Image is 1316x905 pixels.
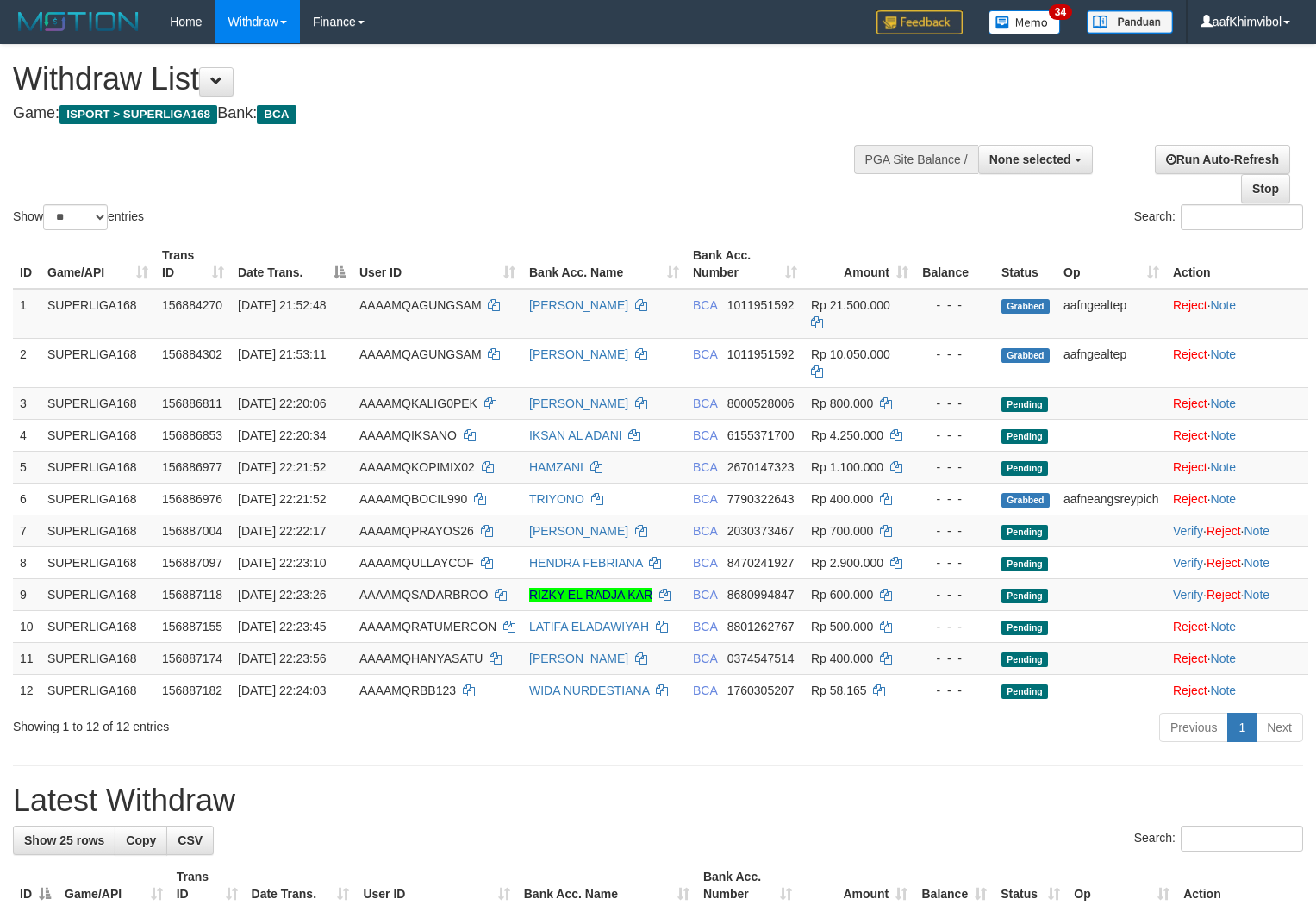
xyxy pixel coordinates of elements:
[1001,621,1048,635] span: Pending
[529,620,649,633] a: LATIFA ELADAWIYAH
[529,524,628,538] a: [PERSON_NAME]
[1001,397,1048,412] span: Pending
[1173,428,1207,442] a: Reject
[811,683,867,697] span: Rp 58.165
[1207,556,1241,570] a: Reject
[13,338,41,387] td: 2
[922,522,988,540] div: - - -
[13,826,115,855] a: Show 25 rows
[1001,429,1048,444] span: Pending
[727,347,795,361] span: Copy 1011951592 to clipboard
[1001,493,1050,508] span: Grabbed
[162,428,222,442] span: 156886853
[876,10,963,34] img: Feedback.jpg
[693,492,717,506] span: BCA
[162,652,222,665] span: 156887174
[693,620,717,633] span: BCA
[13,204,144,230] label: Show entries
[13,546,41,578] td: 8
[693,652,717,665] span: BCA
[41,515,155,546] td: SUPERLIGA168
[529,396,628,410] a: [PERSON_NAME]
[238,396,326,410] span: [DATE] 22:20:06
[359,620,496,633] span: AAAAMQRATUMERCON
[41,338,155,387] td: SUPERLIGA168
[359,428,457,442] span: AAAAMQIKSANO
[529,652,628,665] a: [PERSON_NAME]
[1173,492,1207,506] a: Reject
[162,524,222,538] span: 156887004
[1244,556,1269,570] a: Note
[1001,557,1048,571] span: Pending
[13,105,860,122] h4: Game: Bank:
[1211,396,1237,410] a: Note
[811,524,873,538] span: Rp 700.000
[41,546,155,578] td: SUPERLIGA168
[529,492,584,506] a: TRIYONO
[1001,299,1050,314] span: Grabbed
[1173,524,1203,538] a: Verify
[693,460,717,474] span: BCA
[1049,4,1072,20] span: 34
[1166,642,1308,674] td: ·
[162,556,222,570] span: 156887097
[529,298,628,312] a: [PERSON_NAME]
[1001,461,1048,476] span: Pending
[13,483,41,515] td: 6
[238,620,326,633] span: [DATE] 22:23:45
[238,460,326,474] span: [DATE] 22:21:52
[727,620,795,633] span: Copy 8801262767 to clipboard
[727,298,795,312] span: Copy 1011951592 to clipboard
[922,346,988,363] div: - - -
[922,682,988,699] div: - - -
[238,556,326,570] span: [DATE] 22:23:10
[13,419,41,451] td: 4
[686,240,804,289] th: Bank Acc. Number: activate to sort column ascending
[352,240,522,289] th: User ID: activate to sort column ascending
[922,296,988,314] div: - - -
[41,289,155,339] td: SUPERLIGA168
[41,240,155,289] th: Game/API: activate to sort column ascending
[359,298,482,312] span: AAAAMQAGUNGSAM
[1241,174,1290,203] a: Stop
[1227,713,1257,742] a: 1
[693,556,717,570] span: BCA
[13,783,1303,818] h1: Latest Withdraw
[727,683,795,697] span: Copy 1760305207 to clipboard
[1181,204,1303,230] input: Search:
[1057,289,1166,339] td: aafngealtep
[727,556,795,570] span: Copy 8470241927 to clipboard
[922,618,988,635] div: - - -
[1256,713,1303,742] a: Next
[13,642,41,674] td: 11
[922,650,988,667] div: - - -
[1166,338,1308,387] td: ·
[1134,826,1303,852] label: Search:
[1173,347,1207,361] a: Reject
[162,588,222,602] span: 156887118
[359,652,483,665] span: AAAAMQHANYASATU
[13,62,860,97] h1: Withdraw List
[1244,524,1269,538] a: Note
[13,387,41,419] td: 3
[1173,588,1203,602] a: Verify
[727,524,795,538] span: Copy 2030373467 to clipboard
[238,652,326,665] span: [DATE] 22:23:56
[727,428,795,442] span: Copy 6155371700 to clipboard
[1166,515,1308,546] td: · ·
[811,396,873,410] span: Rp 800.000
[811,428,883,442] span: Rp 4.250.000
[13,289,41,339] td: 1
[359,396,477,410] span: AAAAMQKALIG0PEK
[155,240,231,289] th: Trans ID: activate to sort column ascending
[529,428,622,442] a: IKSAN AL ADANI
[1166,387,1308,419] td: ·
[359,347,482,361] span: AAAAMQAGUNGSAM
[238,492,326,506] span: [DATE] 22:21:52
[1087,10,1173,34] img: panduan.png
[1207,588,1241,602] a: Reject
[1001,684,1048,699] span: Pending
[13,711,535,735] div: Showing 1 to 12 of 12 entries
[989,153,1071,166] span: None selected
[804,240,915,289] th: Amount: activate to sort column ascending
